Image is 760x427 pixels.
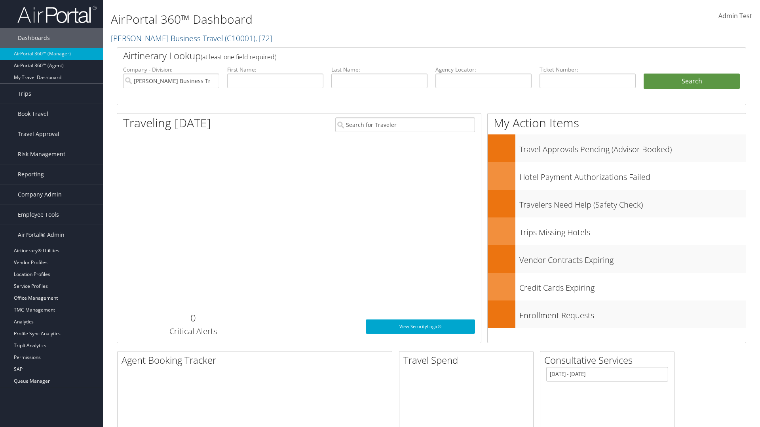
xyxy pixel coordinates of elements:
[519,278,746,293] h3: Credit Cards Expiring
[488,217,746,245] a: Trips Missing Hotels
[123,115,211,131] h1: Traveling [DATE]
[122,353,392,367] h2: Agent Booking Tracker
[18,84,31,104] span: Trips
[519,251,746,266] h3: Vendor Contracts Expiring
[488,162,746,190] a: Hotel Payment Authorizations Failed
[540,66,636,74] label: Ticket Number:
[403,353,533,367] h2: Travel Spend
[18,144,65,164] span: Risk Management
[519,306,746,321] h3: Enrollment Requests
[123,49,688,62] h2: Airtinerary Lookup
[366,319,475,334] a: View SecurityLogic®
[227,66,323,74] label: First Name:
[18,185,62,204] span: Company Admin
[488,245,746,273] a: Vendor Contracts Expiring
[488,115,746,131] h1: My Action Items
[718,4,752,28] a: Admin Test
[718,11,752,20] span: Admin Test
[201,53,276,61] span: (at least one field required)
[255,33,272,43] span: , [ 72 ]
[488,190,746,217] a: Travelers Need Help (Safety Check)
[18,225,65,245] span: AirPortal® Admin
[335,117,475,132] input: Search for Traveler
[225,33,255,43] span: ( C10001 )
[519,168,746,183] h3: Hotel Payment Authorizations Failed
[111,33,272,43] a: [PERSON_NAME] Business Travel
[488,300,746,328] a: Enrollment Requests
[123,326,263,337] h3: Critical Alerts
[435,66,532,74] label: Agency Locator:
[123,66,219,74] label: Company - Division:
[17,5,97,24] img: airportal-logo.png
[544,353,674,367] h2: Consultative Services
[519,223,746,238] h3: Trips Missing Hotels
[18,164,44,184] span: Reporting
[111,11,538,28] h1: AirPortal 360™ Dashboard
[123,311,263,325] h2: 0
[18,28,50,48] span: Dashboards
[488,273,746,300] a: Credit Cards Expiring
[519,195,746,210] h3: Travelers Need Help (Safety Check)
[488,134,746,162] a: Travel Approvals Pending (Advisor Booked)
[331,66,427,74] label: Last Name:
[644,74,740,89] button: Search
[18,205,59,225] span: Employee Tools
[18,104,48,124] span: Book Travel
[18,124,59,144] span: Travel Approval
[519,140,746,155] h3: Travel Approvals Pending (Advisor Booked)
